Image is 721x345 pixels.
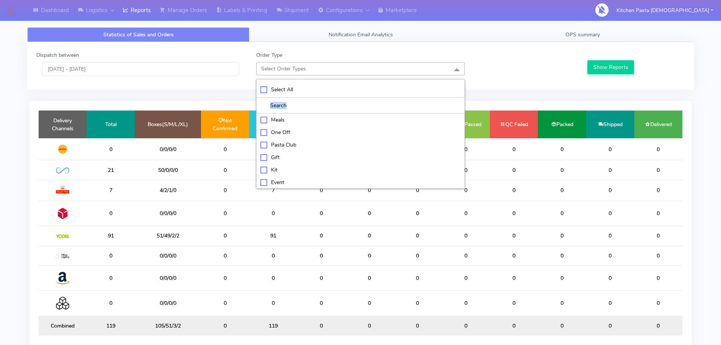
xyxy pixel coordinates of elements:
[249,226,297,246] td: 91
[346,291,394,316] td: 0
[135,291,201,316] td: 0/0/0/0
[634,138,682,160] td: 0
[346,246,394,265] td: 0
[490,160,538,180] td: 0
[201,111,249,138] td: Not Confirmed
[297,226,345,246] td: 0
[586,316,634,336] td: 0
[490,111,538,138] td: QC Failed
[538,265,586,290] td: 0
[442,316,490,336] td: 0
[260,153,461,161] div: Gift
[394,180,442,201] td: 0
[56,254,69,259] img: MaxOptra
[538,226,586,246] td: 0
[249,111,297,138] td: Confirmed
[56,167,69,174] img: OnFleet
[586,246,634,265] td: 0
[346,201,394,226] td: 0
[135,201,201,226] td: 0/0/0/0
[42,62,239,76] input: Pick the Daterange
[538,201,586,226] td: 0
[634,180,682,201] td: 0
[249,160,297,180] td: 21
[201,138,249,160] td: 0
[586,291,634,316] td: 0
[490,180,538,201] td: 0
[87,180,135,201] td: 7
[87,246,135,265] td: 0
[586,180,634,201] td: 0
[27,27,694,42] ul: Tabs
[394,246,442,265] td: 0
[135,265,201,290] td: 0/0/0/0
[586,226,634,246] td: 0
[56,207,69,220] img: DPD
[201,160,249,180] td: 0
[201,201,249,226] td: 0
[587,60,634,74] button: Show Reports
[538,180,586,201] td: 0
[490,291,538,316] td: 0
[87,111,135,138] td: Total
[56,272,69,285] img: Amazon
[442,138,490,160] td: 0
[442,246,490,265] td: 0
[56,186,69,195] img: Royal Mail
[87,160,135,180] td: 21
[490,246,538,265] td: 0
[201,265,249,290] td: 0
[87,265,135,290] td: 0
[586,201,634,226] td: 0
[201,180,249,201] td: 0
[538,160,586,180] td: 0
[39,111,87,138] td: Delivery Channels
[329,31,393,38] span: Notification Email Analytics
[249,265,297,290] td: 0
[260,178,461,186] div: Event
[56,234,69,238] img: Yodel
[394,201,442,226] td: 0
[201,226,249,246] td: 0
[260,128,461,136] div: One Off
[442,226,490,246] td: 0
[297,291,345,316] td: 0
[634,265,682,290] td: 0
[394,316,442,336] td: 0
[56,144,69,154] img: DHL
[249,201,297,226] td: 0
[201,246,249,265] td: 0
[538,316,586,336] td: 0
[442,291,490,316] td: 0
[490,316,538,336] td: 0
[87,138,135,160] td: 0
[87,291,135,316] td: 0
[135,180,201,201] td: 4/2/1/0
[394,226,442,246] td: 0
[538,291,586,316] td: 0
[394,291,442,316] td: 0
[538,138,586,160] td: 0
[346,316,394,336] td: 0
[634,226,682,246] td: 0
[611,3,719,18] button: Kitchen Pasta [DEMOGRAPHIC_DATA]
[442,111,490,138] td: QC Passed
[260,141,461,149] div: Pasta Club
[394,265,442,290] td: 0
[260,116,461,124] div: Meals
[135,160,201,180] td: 50/0/0/0
[634,246,682,265] td: 0
[260,101,461,109] input: multiselect-search
[87,316,135,336] td: 119
[249,246,297,265] td: 0
[490,138,538,160] td: 0
[586,265,634,290] td: 0
[297,180,345,201] td: 0
[56,297,69,310] img: Collection
[297,246,345,265] td: 0
[260,166,461,174] div: Kit
[586,111,634,138] td: Shipped
[135,111,201,138] td: Boxes(S/M/L/XL)
[135,316,201,336] td: 105/51/3/2
[442,265,490,290] td: 0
